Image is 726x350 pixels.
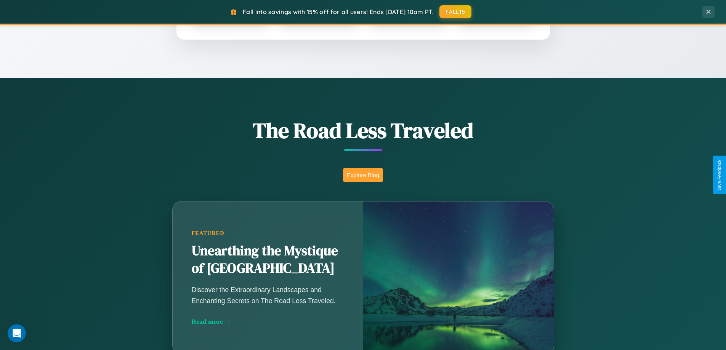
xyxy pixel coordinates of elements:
button: FALL15 [439,5,471,18]
p: Discover the Extraordinary Landscapes and Enchanting Secrets on The Road Less Traveled. [192,284,344,306]
div: Featured [192,230,344,237]
button: Explore Blog [343,168,383,182]
div: Give Feedback [717,160,722,190]
iframe: Intercom live chat [8,324,26,342]
h1: The Road Less Traveled [135,116,592,145]
div: Read more → [192,318,344,326]
h2: Unearthing the Mystique of [GEOGRAPHIC_DATA] [192,242,344,277]
span: Fall into savings with 15% off for all users! Ends [DATE] 10am PT. [243,8,434,16]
